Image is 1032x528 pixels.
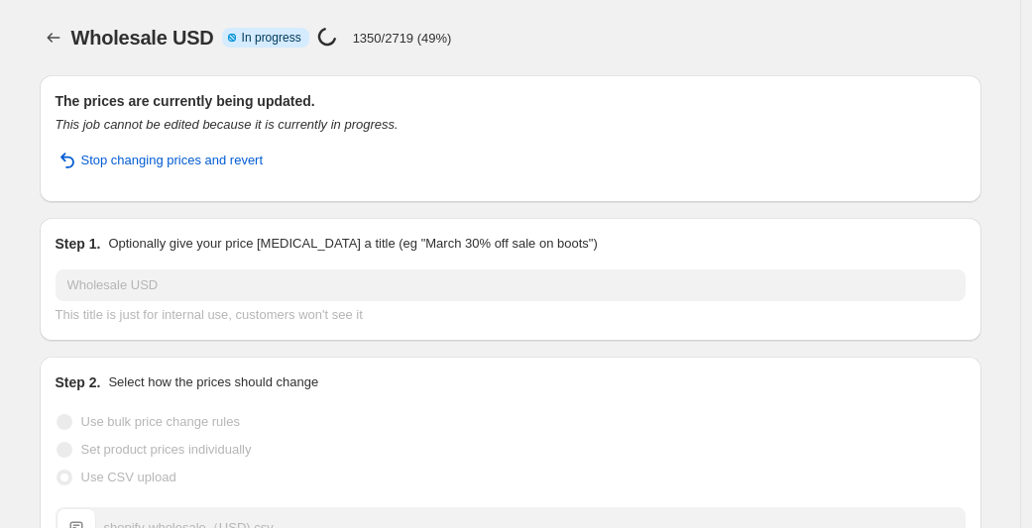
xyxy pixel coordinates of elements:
h2: The prices are currently being updated. [56,91,966,111]
span: In progress [242,30,301,46]
p: Select how the prices should change [108,372,318,392]
h2: Step 2. [56,372,101,392]
span: Wholesale USD [71,27,214,49]
h2: Step 1. [56,234,101,254]
input: 30% off holiday sale [56,269,966,301]
span: Set product prices individually [81,442,252,457]
p: 1350/2719 (49%) [353,31,452,46]
i: This job cannot be edited because it is currently in progress. [56,117,399,132]
span: Use bulk price change rules [81,414,240,429]
button: Price change jobs [40,24,67,52]
span: Stop changing prices and revert [81,151,264,170]
button: Stop changing prices and revert [44,145,276,176]
span: This title is just for internal use, customers won't see it [56,307,363,322]
p: Optionally give your price [MEDICAL_DATA] a title (eg "March 30% off sale on boots") [108,234,597,254]
span: Use CSV upload [81,470,176,484]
